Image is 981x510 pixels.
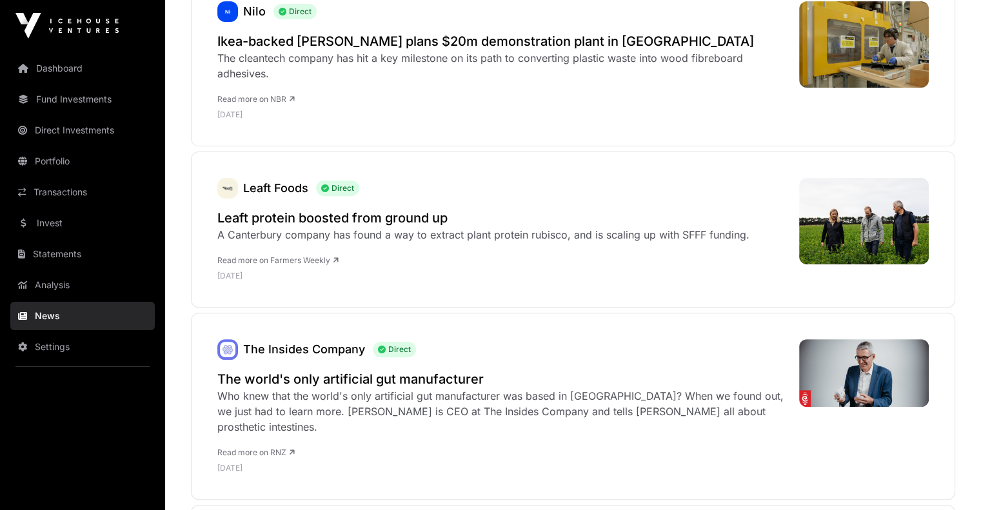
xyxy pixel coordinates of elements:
img: 4MN0TV1_The_Insides_Company_Ian_Bissett_jpg.png [799,339,929,407]
a: Read more on Farmers Weekly [217,255,339,265]
a: Statements [10,240,155,268]
a: Read more on NBR [217,94,295,104]
a: Read more on RNZ [217,447,295,457]
a: Ikea-backed [PERSON_NAME] plans $20m demonstration plant in [GEOGRAPHIC_DATA] [217,32,786,50]
img: Icehouse Ventures Logo [15,13,119,39]
p: [DATE] [217,271,749,281]
span: Direct [373,342,416,357]
iframe: Chat Widget [917,448,981,510]
a: Nilo [217,1,238,22]
a: Invest [10,209,155,237]
span: Direct [316,181,359,196]
div: The cleantech company has hit a key milestone on its path to converting plastic waste into wood f... [217,50,786,81]
img: NILO-milestone-July-2025_7751.jpeg [799,1,929,88]
span: Direct [273,4,317,19]
a: Nilo [243,5,266,18]
img: the_insides_company_logo.jpeg [217,339,238,360]
a: Portfolio [10,147,155,175]
a: Leaft Foods [243,181,308,195]
a: Leaft protein boosted from ground up [217,209,749,227]
a: The Insides Company [217,339,238,360]
a: Direct Investments [10,116,155,144]
a: The world's only artificial gut manufacturer [217,370,786,388]
a: Transactions [10,178,155,206]
p: [DATE] [217,463,786,473]
a: Dashboard [10,54,155,83]
a: News [10,302,155,330]
a: Settings [10,333,155,361]
a: Fund Investments [10,85,155,113]
p: [DATE] [217,110,786,120]
a: The Insides Company [243,342,365,356]
img: leaft_foods_logo.jpeg [217,178,238,199]
img: Leaft-Foods-Maury-Leyland-Penno-Ross-Milne-John-Penno-768x512.jpeg [799,178,929,264]
a: Analysis [10,271,155,299]
div: Who knew that the world's only artificial gut manufacturer was based in [GEOGRAPHIC_DATA]? When w... [217,388,786,435]
a: Leaft Foods [217,178,238,199]
img: nilo164.png [217,1,238,22]
div: A Canterbury company has found a way to extract plant protein rubisco, and is scaling up with SFF... [217,227,749,242]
